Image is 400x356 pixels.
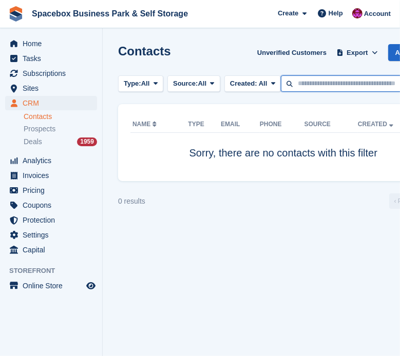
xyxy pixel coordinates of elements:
span: Deals [24,137,42,147]
a: menu [5,153,97,168]
span: Coupons [23,198,84,212]
span: Protection [23,213,84,227]
a: Contacts [24,112,97,122]
th: Type [188,116,221,133]
span: Create [278,8,298,18]
span: Created: [230,80,257,87]
a: Spacebox Business Park & Self Storage [28,5,192,22]
span: Help [329,8,343,18]
a: menu [5,51,97,66]
span: Tasks [23,51,84,66]
a: menu [5,213,97,227]
span: Prospects [24,124,55,134]
span: Export [347,48,368,58]
span: Account [364,9,391,19]
span: Subscriptions [23,66,84,81]
span: Online Store [23,279,84,293]
h1: Contacts [118,44,171,58]
a: menu [5,198,97,212]
button: Created: All [224,75,281,92]
a: menu [5,279,97,293]
span: Storefront [9,266,102,276]
a: menu [5,36,97,51]
span: All [198,78,207,89]
img: Shitika Balanath [352,8,363,18]
a: menu [5,81,97,95]
a: Prospects [24,124,97,134]
a: Created [358,121,395,128]
a: Unverified Customers [253,44,331,61]
div: 1959 [77,137,97,146]
a: Preview store [85,280,97,292]
span: Home [23,36,84,51]
span: Sites [23,81,84,95]
span: All [141,78,150,89]
span: Invoices [23,168,84,183]
span: Settings [23,228,84,242]
img: stora-icon-8386f47178a22dfd0bd8f6a31ec36ba5ce8667c1dd55bd0f319d3a0aa187defe.svg [8,6,24,22]
button: Source: All [167,75,220,92]
a: menu [5,183,97,197]
th: Phone [260,116,304,133]
th: Email [221,116,260,133]
a: menu [5,228,97,242]
a: menu [5,168,97,183]
span: Type: [124,78,141,89]
div: 0 results [118,196,145,207]
a: Deals 1959 [24,136,97,147]
a: Name [132,121,159,128]
a: menu [5,96,97,110]
button: Export [335,44,380,61]
span: Sorry, there are no contacts with this filter [189,147,377,159]
a: menu [5,66,97,81]
span: Pricing [23,183,84,197]
button: Type: All [118,75,163,92]
a: menu [5,243,97,257]
span: All [259,80,268,87]
span: Analytics [23,153,84,168]
span: Capital [23,243,84,257]
span: CRM [23,96,84,110]
th: Source [304,116,358,133]
span: Source: [173,78,198,89]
